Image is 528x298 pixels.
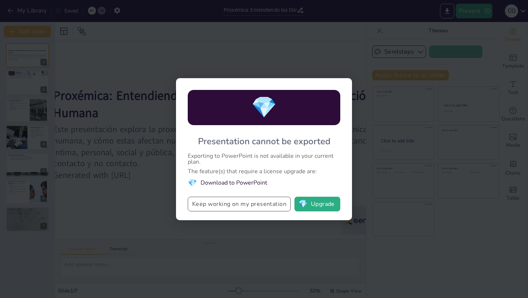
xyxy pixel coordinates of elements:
[188,197,291,211] button: Keep working on my presentation
[298,200,308,208] span: diamond
[294,197,340,211] button: diamondUpgrade
[188,168,340,174] div: The feature(s) that require a license upgrade are:
[198,135,330,147] div: Presentation cannot be exported
[188,153,340,165] div: Exporting to PowerPoint is not available in your current plan.
[251,93,277,121] span: diamond
[188,178,340,188] li: Download to PowerPoint
[188,178,197,188] span: diamond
